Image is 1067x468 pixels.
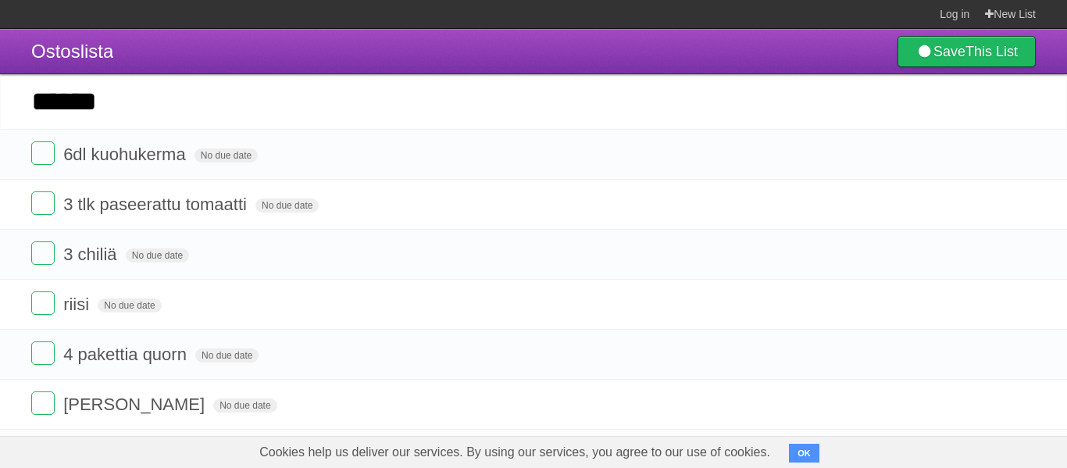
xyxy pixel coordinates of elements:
span: 4 pakettia quorn [63,345,191,364]
span: 6dl kuohukerma [63,145,190,164]
span: No due date [255,198,319,213]
span: No due date [194,148,258,163]
span: No due date [126,248,189,263]
label: Done [31,291,55,315]
a: SaveThis List [897,36,1036,67]
span: No due date [213,398,277,413]
label: Done [31,341,55,365]
span: 3 tlk paseerattu tomaatti [63,195,251,214]
span: No due date [98,298,161,313]
span: 3 chiliä [63,245,120,264]
span: Cookies help us deliver our services. By using our services, you agree to our use of cookies. [244,437,786,468]
label: Done [31,191,55,215]
span: [PERSON_NAME] [63,395,209,414]
label: Done [31,241,55,265]
label: Done [31,391,55,415]
span: Ostoslista [31,41,113,62]
span: No due date [195,348,259,363]
b: This List [965,44,1018,59]
span: riisi [63,295,93,314]
button: OK [789,444,819,463]
label: Done [31,141,55,165]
